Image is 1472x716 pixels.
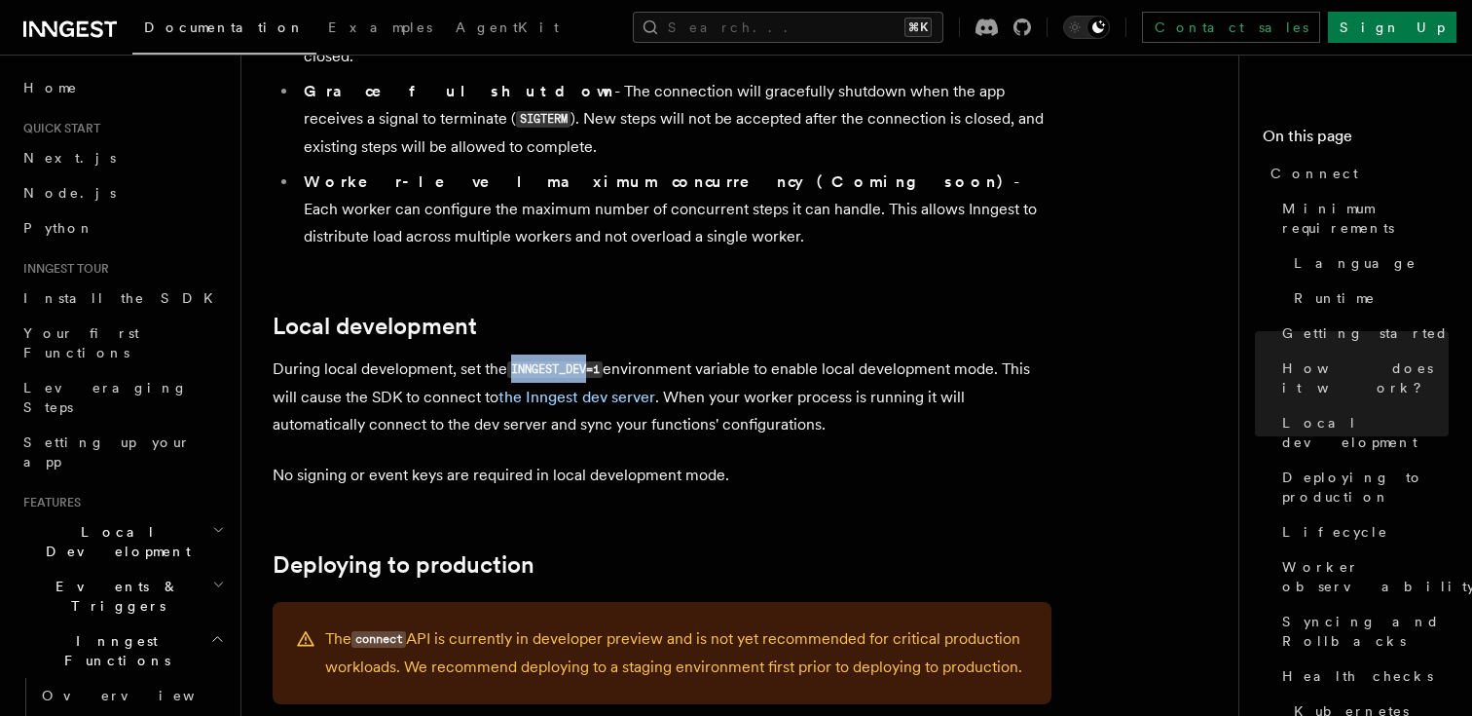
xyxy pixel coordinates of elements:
[16,631,210,670] span: Inngest Functions
[1274,460,1449,514] a: Deploying to production
[273,462,1051,489] p: No signing or event keys are required in local development mode.
[16,175,229,210] a: Node.js
[304,82,614,100] strong: Graceful shutdown
[16,425,229,479] a: Setting up your app
[316,6,444,53] a: Examples
[298,169,1051,250] li: - Each worker can configure the maximum number of concurrent steps it can handle. This allows Inn...
[16,140,229,175] a: Next.js
[1263,125,1449,156] h4: On this page
[1282,522,1388,542] span: Lifecycle
[132,6,316,55] a: Documentation
[16,569,229,623] button: Events & Triggers
[1328,12,1456,43] a: Sign Up
[23,220,94,236] span: Python
[42,688,242,703] span: Overview
[23,290,225,306] span: Install the SDK
[1282,323,1449,343] span: Getting started
[1282,666,1433,686] span: Health checks
[273,551,534,579] a: Deploying to production
[1294,288,1376,308] span: Runtime
[1294,253,1417,273] span: Language
[633,12,943,43] button: Search...⌘K
[16,522,212,561] span: Local Development
[1282,612,1449,651] span: Syncing and Rollbacks
[16,370,229,425] a: Leveraging Steps
[298,78,1051,161] li: - The connection will gracefully shutdown when the app receives a signal to terminate ( ). New st...
[273,313,477,340] a: Local development
[507,361,603,378] code: INNGEST_DEV=1
[16,281,229,316] a: Install the SDK
[144,19,305,35] span: Documentation
[1274,191,1449,245] a: Minimum requirements
[1274,659,1449,694] a: Health checks
[1282,468,1449,507] span: Deploying to production
[16,316,229,370] a: Your first Functions
[325,625,1028,681] p: The API is currently in developer preview and is not yet recommended for critical production work...
[23,78,78,97] span: Home
[1274,316,1449,351] a: Getting started
[1274,604,1449,659] a: Syncing and Rollbacks
[16,261,109,277] span: Inngest tour
[16,121,100,136] span: Quick start
[16,577,212,616] span: Events & Triggers
[273,356,1051,438] p: During local development, set the environment variable to enable local development mode. This wil...
[1282,358,1449,397] span: How does it work?
[16,210,229,245] a: Python
[1063,16,1110,39] button: Toggle dark mode
[23,185,116,201] span: Node.js
[1286,281,1449,316] a: Runtime
[1286,245,1449,281] a: Language
[1270,164,1358,183] span: Connect
[456,19,559,35] span: AgentKit
[1274,514,1449,549] a: Lifecycle
[328,19,432,35] span: Examples
[444,6,570,53] a: AgentKit
[1282,413,1449,452] span: Local development
[16,70,229,105] a: Home
[23,380,188,415] span: Leveraging Steps
[304,172,1013,191] strong: Worker-level maximum concurrency (Coming soon)
[16,623,229,678] button: Inngest Functions
[1263,156,1449,191] a: Connect
[1274,549,1449,604] a: Worker observability
[351,631,406,648] code: connect
[904,18,932,37] kbd: ⌘K
[23,150,116,166] span: Next.js
[16,495,81,510] span: Features
[34,678,229,713] a: Overview
[1274,351,1449,405] a: How does it work?
[498,388,655,406] a: the Inngest dev server
[1142,12,1320,43] a: Contact sales
[1274,405,1449,460] a: Local development
[23,325,139,360] span: Your first Functions
[516,111,570,128] code: SIGTERM
[16,514,229,569] button: Local Development
[1282,199,1449,238] span: Minimum requirements
[23,434,191,470] span: Setting up your app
